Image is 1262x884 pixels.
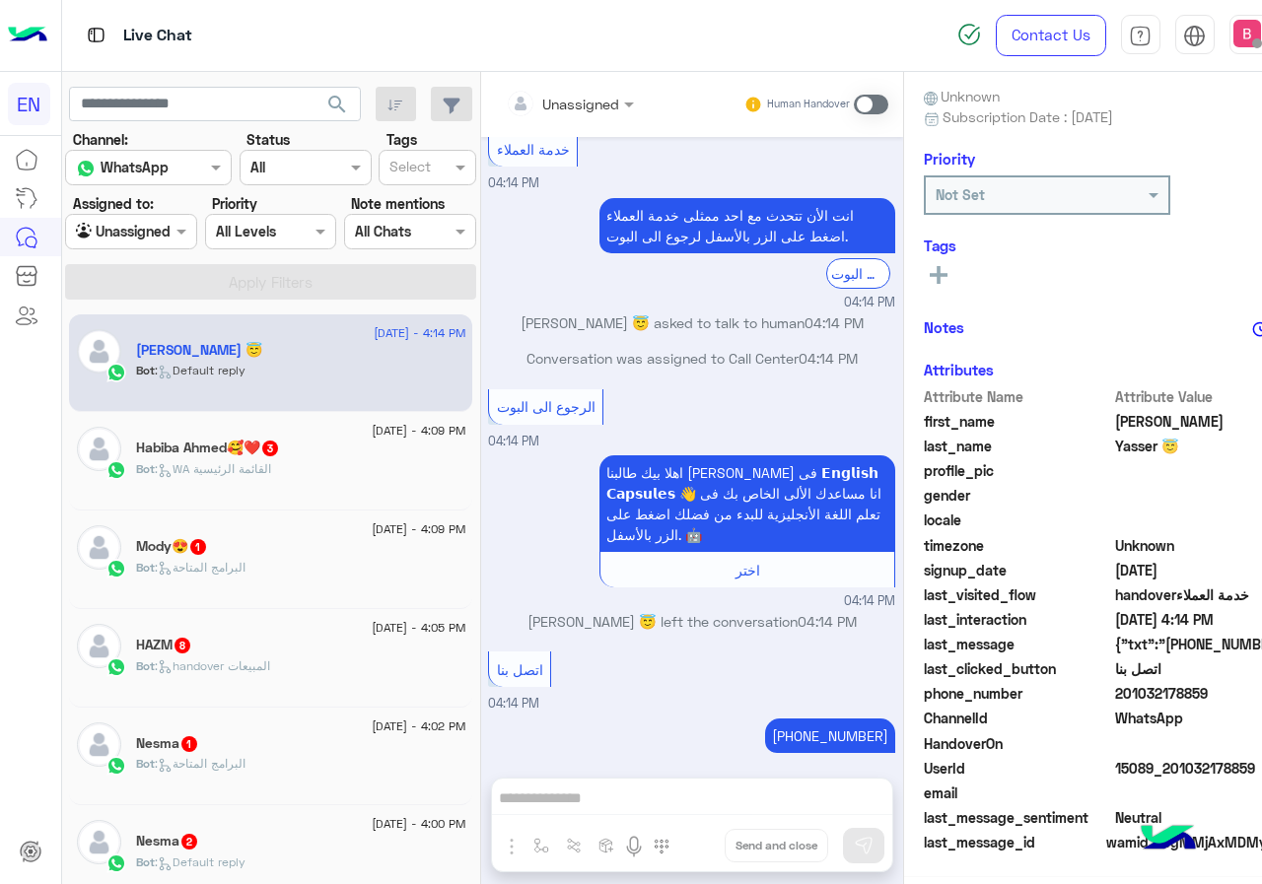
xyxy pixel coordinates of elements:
[136,637,192,653] h5: HAZM
[136,440,280,456] h5: Habiba Ahmed🥰❤️
[106,363,126,382] img: WhatsApp
[488,696,539,711] span: 04:14 PM
[826,258,890,289] div: الرجوع الى البوت
[84,23,108,47] img: tab
[497,398,596,415] span: الرجوع الى البوت
[765,718,895,753] p: 13/9/2025, 4:14 PM
[181,736,197,752] span: 1
[106,756,126,776] img: WhatsApp
[924,86,1001,106] span: Unknown
[106,853,126,873] img: WhatsApp
[155,461,271,476] span: : WA القائمة الرئيسية
[136,538,208,555] h5: Mody😍
[212,193,257,214] label: Priority
[767,97,850,112] small: Human Handover
[924,832,1102,852] span: last_message_id
[8,15,47,56] img: Logo
[488,348,895,369] p: Conversation was assigned to Call Center
[325,93,349,116] span: search
[246,129,290,150] label: Status
[136,461,155,476] span: Bot
[924,609,1112,630] span: last_interaction
[372,422,465,440] span: [DATE] - 4:09 PM
[77,525,121,570] img: defaultAdmin.png
[351,193,445,214] label: Note mentions
[957,23,981,46] img: spinner
[386,129,417,150] label: Tags
[924,733,1112,754] span: HandoverOn
[924,411,1112,432] span: first_name
[924,150,975,168] h6: Priority
[924,460,1112,481] span: profile_pic
[65,264,476,300] button: Apply Filters
[73,193,154,214] label: Assigned to:
[924,807,1112,828] span: last_message_sentiment
[924,634,1112,654] span: last_message
[1233,20,1261,47] img: userImage
[924,510,1112,530] span: locale
[136,833,199,850] h5: Nesma
[924,318,964,336] h6: Notes
[924,758,1112,779] span: UserId
[136,854,155,869] span: Bot
[77,624,121,668] img: defaultAdmin.png
[77,820,121,864] img: defaultAdmin.png
[136,756,155,771] span: Bot
[155,363,245,377] span: : Default reply
[924,560,1112,580] span: signup_date
[924,658,1112,679] span: last_clicked_button
[136,735,199,752] h5: Nesma
[924,436,1112,456] span: last_name
[1183,25,1206,47] img: tab
[924,386,1112,407] span: Attribute Name
[924,584,1112,605] span: last_visited_flow
[488,312,895,333] p: [PERSON_NAME] 😇 asked to talk to human
[924,535,1112,556] span: timezone
[805,314,864,331] span: 04:14 PM
[497,661,543,678] span: اتصل بنا
[1134,805,1203,874] img: hulul-logo.png
[996,15,1106,56] a: Contact Us
[106,559,126,578] img: WhatsApp
[106,460,126,480] img: WhatsApp
[175,638,190,653] span: 8
[372,619,465,637] span: [DATE] - 4:05 PM
[190,539,206,555] span: 1
[155,756,245,771] span: : البرامج المتاحة
[844,592,895,611] span: 04:14 PM
[372,520,465,538] span: [DATE] - 4:09 PM
[136,363,155,377] span: Bot
[314,87,362,129] button: search
[155,854,245,869] span: : Default reply
[77,329,121,374] img: defaultAdmin.png
[136,658,155,673] span: Bot
[488,175,539,190] span: 04:14 PM
[73,129,128,150] label: Channel:
[1121,15,1160,56] a: tab
[181,834,197,850] span: 2
[77,427,121,471] img: defaultAdmin.png
[106,657,126,677] img: WhatsApp
[798,613,857,630] span: 04:14 PM
[725,829,828,862] button: Send and close
[155,560,245,575] span: : البرامج المتاحة
[497,141,570,158] span: خدمة العملاء
[943,106,1113,127] span: Subscription Date : [DATE]
[736,562,760,578] span: اختر
[488,611,895,632] p: [PERSON_NAME] 😇 left the conversation
[372,815,465,833] span: [DATE] - 4:00 PM
[924,361,994,378] h6: Attributes
[924,708,1112,728] span: ChannelId
[799,350,858,367] span: 04:14 PM
[924,683,1112,704] span: phone_number
[8,83,50,125] div: EN
[123,23,192,49] p: Live Chat
[844,294,895,312] span: 04:14 PM
[374,324,465,342] span: [DATE] - 4:14 PM
[488,434,539,448] span: 04:14 PM
[1129,25,1152,47] img: tab
[262,441,278,456] span: 3
[386,156,431,181] div: Select
[924,782,1112,803] span: email
[77,722,121,767] img: defaultAdmin.png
